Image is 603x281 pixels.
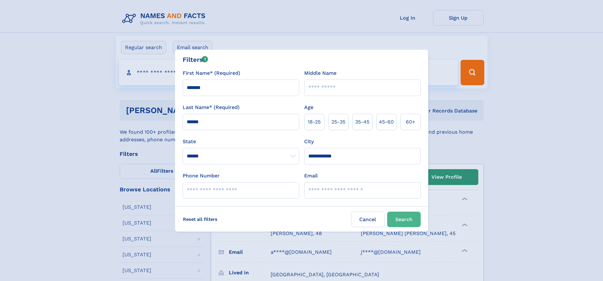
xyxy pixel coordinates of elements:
[379,118,394,126] span: 45‑60
[183,172,220,180] label: Phone Number
[183,138,299,145] label: State
[183,55,208,64] div: Filters
[179,212,222,227] label: Reset all filters
[355,118,369,126] span: 35‑45
[308,118,321,126] span: 18‑25
[183,69,240,77] label: First Name* (Required)
[304,138,314,145] label: City
[183,104,240,111] label: Last Name* (Required)
[304,69,336,77] label: Middle Name
[304,172,318,180] label: Email
[351,212,385,227] label: Cancel
[387,212,421,227] button: Search
[304,104,313,111] label: Age
[406,118,415,126] span: 60+
[331,118,345,126] span: 25‑35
